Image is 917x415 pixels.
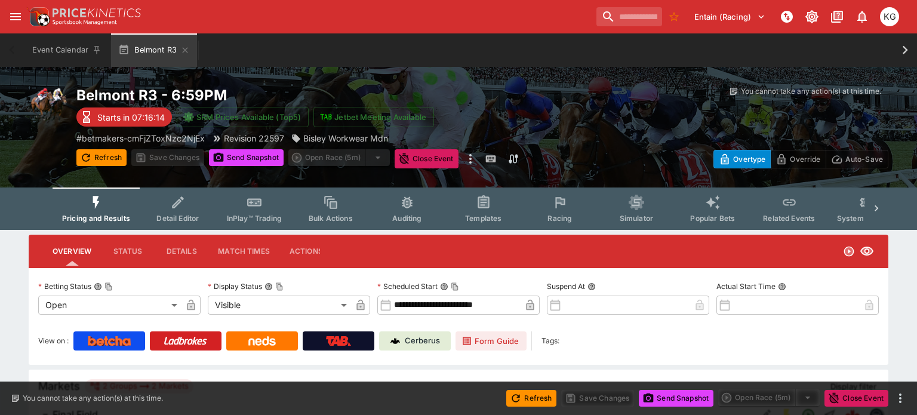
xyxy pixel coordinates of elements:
p: You cannot take any action(s) at this time. [23,393,163,404]
span: Detail Editor [156,214,199,223]
p: Starts in 07:16:14 [97,111,165,124]
p: You cannot take any action(s) at this time. [741,86,881,97]
button: Toggle light/dark mode [801,6,823,27]
button: Overview [43,237,101,266]
button: Actual Start Time [778,282,786,291]
button: Send Snapshot [639,390,713,407]
p: Display Status [208,281,262,291]
label: View on : [38,331,69,351]
span: Templates [465,214,501,223]
div: Event type filters [53,187,864,230]
button: Send Snapshot [209,149,284,166]
span: Racing [547,214,572,223]
button: Display filter [823,377,884,396]
button: Kevin Gutschlag [876,4,903,30]
p: Actual Start Time [716,281,776,291]
div: Kevin Gutschlag [880,7,899,26]
p: Scheduled Start [377,281,438,291]
h2: Copy To Clipboard [76,86,482,104]
p: Overtype [733,153,765,165]
span: Popular Bets [690,214,735,223]
span: Simulator [620,214,653,223]
button: more [463,149,478,168]
button: Refresh [76,149,127,166]
button: more [893,391,907,405]
button: Close Event [824,390,888,407]
img: Sportsbook Management [53,20,117,25]
button: Display StatusCopy To Clipboard [264,282,273,291]
button: Belmont R3 [111,33,197,67]
div: Visible [208,296,351,315]
input: search [596,7,662,26]
button: Betting StatusCopy To Clipboard [94,282,102,291]
div: Open [38,296,181,315]
p: Override [790,153,820,165]
p: Bisley Workwear Mdn [303,132,388,145]
a: Form Guide [456,331,527,351]
button: Copy To Clipboard [275,282,284,291]
button: NOT Connected to PK [776,6,798,27]
button: Refresh [506,390,556,407]
button: open drawer [5,6,26,27]
img: TabNZ [326,336,351,346]
button: Close Event [395,149,458,168]
h5: Markets [38,379,80,393]
div: Bisley Workwear Mdn [291,132,388,145]
img: Neds [248,336,275,346]
span: Pricing and Results [62,214,130,223]
button: SRM Prices Available (Top5) [177,107,309,127]
img: Betcha [88,336,131,346]
div: split button [288,149,390,166]
button: No Bookmarks [664,7,684,26]
div: 2 Groups 2 Markets [90,379,189,394]
img: PriceKinetics Logo [26,5,50,29]
p: Cerberus [405,335,440,347]
svg: Open [843,245,855,257]
button: Jetbet Meeting Available [313,107,434,127]
p: Copy To Clipboard [76,132,205,145]
img: horse_racing.png [29,86,67,124]
span: Related Events [763,214,815,223]
span: Bulk Actions [309,214,353,223]
button: Notifications [851,6,873,27]
p: Suspend At [547,281,585,291]
button: Select Tenant [687,7,773,26]
button: Details [155,237,208,266]
span: Auditing [392,214,421,223]
span: System Controls [837,214,896,223]
svg: Visible [860,244,874,259]
button: Actions [279,237,333,266]
p: Revision 22597 [224,132,284,145]
img: Ladbrokes [164,336,207,346]
button: Copy To Clipboard [104,282,113,291]
p: Betting Status [38,281,91,291]
button: Match Times [208,237,279,266]
img: Cerberus [390,336,400,346]
span: InPlay™ Trading [227,214,282,223]
div: Start From [713,150,888,168]
button: Status [101,237,155,266]
div: split button [718,389,820,406]
button: Copy To Clipboard [451,282,459,291]
button: Event Calendar [25,33,109,67]
p: Auto-Save [845,153,883,165]
button: Documentation [826,6,848,27]
a: Cerberus [379,331,451,351]
button: Suspend At [587,282,596,291]
button: Overtype [713,150,771,168]
img: PriceKinetics [53,8,141,17]
button: Auto-Save [826,150,888,168]
img: jetbet-logo.svg [320,111,332,123]
label: Tags: [541,331,559,351]
button: Scheduled StartCopy To Clipboard [440,282,448,291]
button: Override [770,150,826,168]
